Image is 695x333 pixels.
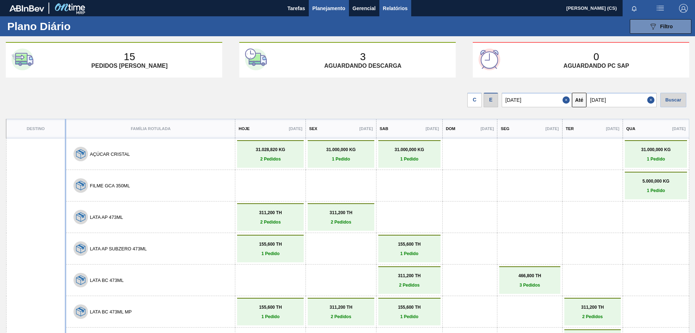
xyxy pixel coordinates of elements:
[566,314,619,319] p: 2 Pedidos
[623,3,646,13] button: Notificações
[9,5,44,12] img: TNhmsLtSVTkK8tSr43FrP2fwEKptu5GPRR3wAAAABJRU5ErkJggg==
[426,126,439,131] p: [DATE]
[76,244,85,253] img: 7hKVVNeldsGH5KwE07rPnOGsQy+SHCf9ftlnweef0E1el2YcIeEt5yaNqj+jPq4oMsVpG1vCxiwYEd4SvddTlxqBvEWZPhf52...
[353,4,376,13] span: Gerencial
[76,181,85,190] img: 7hKVVNeldsGH5KwE07rPnOGsQy+SHCf9ftlnweef0E1el2YcIeEt5yaNqj+jPq4oMsVpG1vCxiwYEd4SvddTlxqBvEWZPhf52...
[90,215,123,220] button: LATA AP 473ML
[546,126,559,131] p: [DATE]
[239,147,302,152] p: 31.028,820 KG
[309,147,372,152] p: 31.000,000 KG
[309,147,372,162] a: 31.000,000 KG1 Pedido
[239,126,249,131] p: Hoje
[502,93,572,107] input: dd/mm/yyyy
[627,179,685,184] p: 5.000,000 KG
[479,49,500,70] img: third-card-icon
[380,283,439,288] p: 2 Pedidos
[484,91,498,107] div: Visão Data de Entrega
[309,305,372,310] p: 311,200 TH
[446,126,455,131] p: Dom
[66,119,235,138] th: Família Rotulada
[501,283,558,288] p: 3 Pedidos
[380,242,439,256] a: 155,600 TH1 Pedido
[467,91,482,107] div: Visão data de Coleta
[672,126,686,131] p: [DATE]
[309,220,372,225] p: 2 Pedidos
[484,93,498,107] div: E
[380,314,439,319] p: 1 Pedido
[627,147,685,162] a: 31.000,000 KG1 Pedido
[380,147,439,152] p: 31.000,000 KG
[239,242,302,247] p: 155,600 TH
[380,273,439,288] a: 311,200 TH2 Pedidos
[312,4,345,13] span: Planejamento
[586,93,657,107] input: dd/mm/yyyy
[287,4,305,13] span: Tarefas
[679,4,688,13] img: Logout
[76,212,85,222] img: 7hKVVNeldsGH5KwE07rPnOGsQy+SHCf9ftlnweef0E1el2YcIeEt5yaNqj+jPq4oMsVpG1vCxiwYEd4SvddTlxqBvEWZPhf52...
[566,305,619,310] p: 311,200 TH
[239,314,302,319] p: 1 Pedido
[76,149,85,159] img: 7hKVVNeldsGH5KwE07rPnOGsQy+SHCf9ftlnweef0E1el2YcIeEt5yaNqj+jPq4oMsVpG1vCxiwYEd4SvddTlxqBvEWZPhf52...
[480,126,494,131] p: [DATE]
[501,126,509,131] p: Seg
[239,157,302,162] p: 2 Pedidos
[501,273,558,278] p: 466,800 TH
[380,147,439,162] a: 31.000,000 KG1 Pedido
[359,126,373,131] p: [DATE]
[239,242,302,256] a: 155,600 TH1 Pedido
[239,305,302,319] a: 155,600 TH1 Pedido
[380,305,439,310] p: 155,600 TH
[76,275,85,285] img: 7hKVVNeldsGH5KwE07rPnOGsQy+SHCf9ftlnweef0E1el2YcIeEt5yaNqj+jPq4oMsVpG1vCxiwYEd4SvddTlxqBvEWZPhf52...
[380,305,439,319] a: 155,600 TH1 Pedido
[627,157,685,162] p: 1 Pedido
[7,22,134,30] h1: Plano Diário
[380,242,439,247] p: 155,600 TH
[6,119,66,138] th: Destino
[12,49,33,70] img: first-card-icon
[656,4,665,13] img: userActions
[626,126,635,131] p: Qua
[90,183,130,188] button: FILME GCA 350ML
[660,24,673,29] span: Filtro
[309,157,372,162] p: 1 Pedido
[239,210,302,215] p: 311,200 TH
[467,93,482,107] div: C
[627,147,685,152] p: 31.000,000 KG
[309,126,317,131] p: Sex
[564,63,629,69] p: Aguardando PC SAP
[360,51,366,63] p: 3
[90,151,130,157] button: AÇÚCAR CRISTAL
[563,93,572,107] button: Close
[91,63,168,69] p: Pedidos [PERSON_NAME]
[239,210,302,225] a: 311,200 TH2 Pedidos
[90,246,147,251] button: LATA AP SUBZERO 473ML
[566,305,619,319] a: 311,200 TH2 Pedidos
[309,210,372,215] p: 311,200 TH
[593,51,599,63] p: 0
[309,210,372,225] a: 311,200 TH2 Pedidos
[239,251,302,256] p: 1 Pedido
[630,19,691,34] button: Filtro
[380,157,439,162] p: 1 Pedido
[627,188,685,193] p: 1 Pedido
[606,126,619,131] p: [DATE]
[76,307,85,316] img: 7hKVVNeldsGH5KwE07rPnOGsQy+SHCf9ftlnweef0E1el2YcIeEt5yaNqj+jPq4oMsVpG1vCxiwYEd4SvddTlxqBvEWZPhf52...
[124,51,135,63] p: 15
[90,278,123,283] button: LATA BC 473ML
[309,305,372,319] a: 311,200 TH2 Pedidos
[289,126,302,131] p: [DATE]
[239,220,302,225] p: 2 Pedidos
[572,93,586,107] button: Até
[647,93,657,107] button: Close
[566,126,574,131] p: Ter
[627,179,685,193] a: 5.000,000 KG1 Pedido
[383,4,408,13] span: Relatórios
[380,126,388,131] p: Sab
[324,63,401,69] p: Aguardando descarga
[239,147,302,162] a: 31.028,820 KG2 Pedidos
[245,49,267,70] img: second-card-icon
[380,251,439,256] p: 1 Pedido
[309,314,372,319] p: 2 Pedidos
[90,309,132,315] button: LATA BC 473ML MP
[239,305,302,310] p: 155,600 TH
